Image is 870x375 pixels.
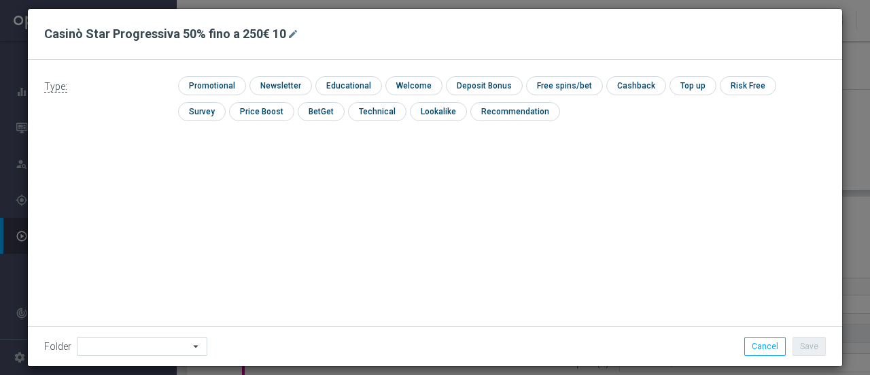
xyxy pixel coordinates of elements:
[44,81,67,93] span: Type:
[286,26,303,42] button: mode_edit
[288,29,298,39] i: mode_edit
[744,337,786,356] button: Cancel
[190,338,203,355] i: arrow_drop_down
[793,337,826,356] button: Save
[44,26,286,42] h2: Casinò Star Progressiva 50% fino a 250€ 10
[44,341,71,353] label: Folder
